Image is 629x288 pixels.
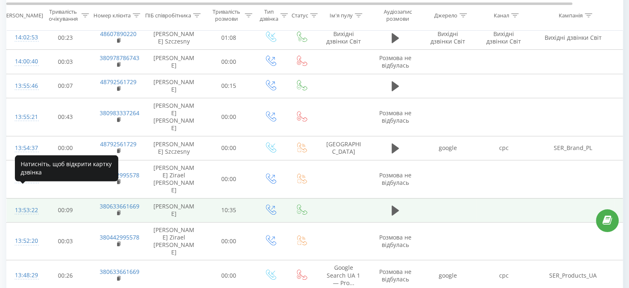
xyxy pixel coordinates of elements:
td: Вихідні дзвінки Світ [317,26,371,50]
div: 13:53:22 [15,202,31,218]
td: 00:03 [40,222,91,260]
div: 13:48:29 [15,267,31,283]
a: 48792561729 [100,140,136,148]
a: 380442995578 [100,233,139,241]
div: Статус [292,12,308,19]
td: Вихідні дзвінки Світ [532,26,615,50]
td: 10:35 [203,198,255,222]
td: Вихідні дзвінки Світ [476,26,532,50]
a: 380978786743 [100,54,139,62]
td: Вихідні дзвінки Світ [420,26,476,50]
td: SER_Brand_PL [532,136,615,160]
span: Google Search UA 1 — Pro... [327,264,360,286]
div: 13:55:46 [15,78,31,94]
td: 00:00 [203,98,255,136]
div: ПІБ співробітника [145,12,191,19]
a: 380442995578 [100,171,139,179]
td: google [420,136,476,160]
td: cpc [476,136,532,160]
td: 01:08 [203,26,255,50]
td: 00:00 [203,222,255,260]
span: Розмова не відбулась [379,171,411,186]
td: [PERSON_NAME] [145,198,203,222]
div: Тип дзвінка [260,9,278,23]
td: 00:00 [203,50,255,74]
a: 48607890220 [100,30,136,38]
a: 380633661669 [100,268,139,276]
td: 00:43 [40,98,91,136]
div: Тривалість розмови [210,9,243,23]
td: [PERSON_NAME] [PERSON_NAME] [145,98,203,136]
td: [PERSON_NAME] Szczesny [145,26,203,50]
td: [PERSON_NAME] Zirael [PERSON_NAME] [145,160,203,198]
td: 00:15 [203,74,255,98]
div: 13:54:37 [15,140,31,156]
div: 13:52:20 [15,233,31,249]
td: [PERSON_NAME] [145,74,203,98]
td: [PERSON_NAME] [145,50,203,74]
div: [PERSON_NAME] [1,12,43,19]
td: 00:00 [40,136,91,160]
td: 00:00 [203,160,255,198]
div: Натисніть, щоб відкрити картку дзвінка [15,155,118,181]
td: 00:07 [40,74,91,98]
div: Аудіозапис розмови [378,9,418,23]
div: Тривалість очікування [47,9,79,23]
div: Канал [494,12,509,19]
div: Джерело [434,12,457,19]
span: Розмова не відбулась [379,109,411,124]
div: Номер клієнта [93,12,131,19]
div: Ім'я пулу [330,12,353,19]
td: 00:00 [203,136,255,160]
a: 48792561729 [100,78,136,86]
td: [GEOGRAPHIC_DATA] [317,136,371,160]
span: Розмова не відбулась [379,233,411,249]
span: Розмова не відбулась [379,268,411,283]
td: [PERSON_NAME] Zirael [PERSON_NAME] [145,222,203,260]
a: 380983337264 [100,109,139,117]
td: 00:09 [40,198,91,222]
a: 380633661669 [100,202,139,210]
div: 13:55:21 [15,109,31,125]
div: Кампанія [559,12,583,19]
td: [PERSON_NAME] Szczesny [145,136,203,160]
td: 00:03 [40,50,91,74]
td: 00:23 [40,26,91,50]
div: 14:00:40 [15,53,31,70]
span: Розмова не відбулась [379,54,411,69]
div: 14:02:53 [15,29,31,46]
